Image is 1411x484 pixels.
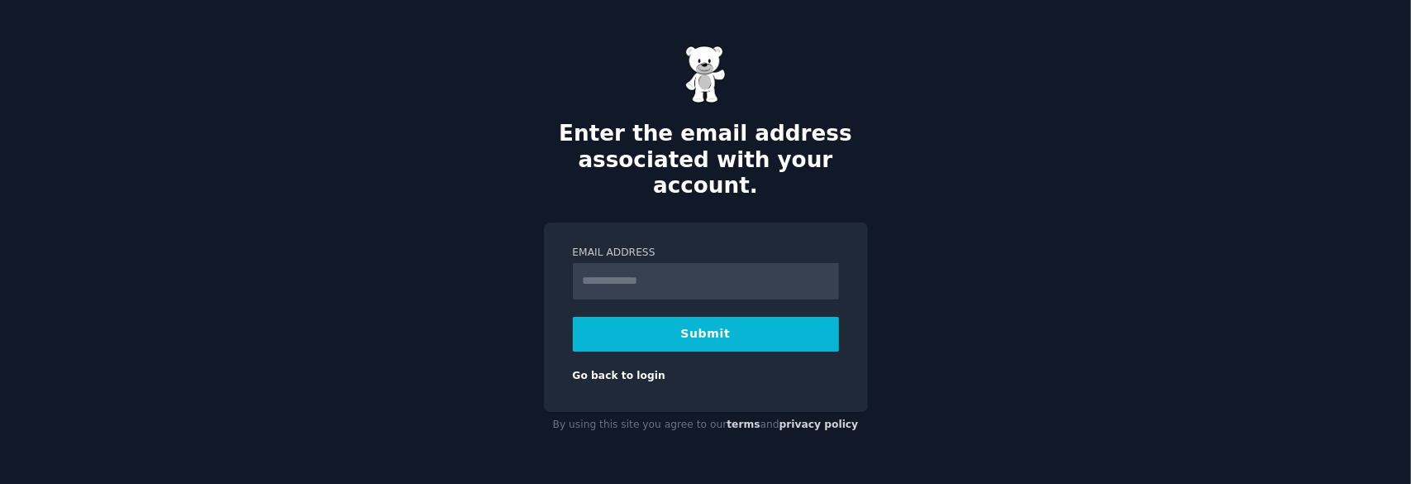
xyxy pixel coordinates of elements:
[779,419,859,430] a: privacy policy
[544,121,868,199] h2: Enter the email address associated with your account.
[573,246,839,261] label: Email Address
[573,317,839,352] button: Submit
[685,46,727,103] img: Gummy Bear
[573,370,665,381] a: Go back to login
[544,412,868,438] div: By using this site you agree to our and
[727,419,760,430] a: terms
